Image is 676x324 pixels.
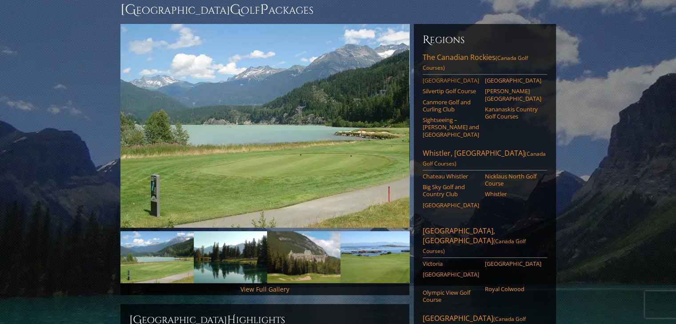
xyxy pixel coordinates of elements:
[423,87,479,95] a: Silvertip Golf Course
[120,1,556,19] h1: [GEOGRAPHIC_DATA] olf ackages
[423,183,479,198] a: Big Sky Golf and Country Club
[423,148,547,170] a: Whistler, [GEOGRAPHIC_DATA](Canada Golf Courses)
[230,1,241,19] span: G
[485,190,541,198] a: Whistler
[423,77,479,84] a: [GEOGRAPHIC_DATA]
[423,33,547,47] h6: Regions
[423,202,479,209] a: [GEOGRAPHIC_DATA]
[423,289,479,304] a: Olympic View Golf Course
[423,116,479,138] a: Sightseeing – [PERSON_NAME] and [GEOGRAPHIC_DATA]
[485,285,541,292] a: Royal Colwood
[485,77,541,84] a: [GEOGRAPHIC_DATA]
[423,173,479,180] a: Chateau Whistler
[485,260,541,267] a: [GEOGRAPHIC_DATA]
[240,285,289,293] a: View Full Gallery
[423,271,479,278] a: [GEOGRAPHIC_DATA]
[485,87,541,102] a: [PERSON_NAME][GEOGRAPHIC_DATA]
[423,54,528,71] span: (Canada Golf Courses)
[423,99,479,113] a: Canmore Golf and Curling Club
[423,150,546,167] span: (Canada Golf Courses)
[485,173,541,187] a: Nicklaus North Golf Course
[485,106,541,120] a: Kananaskis Country Golf Courses
[423,260,479,267] a: Victoria
[423,226,547,258] a: [GEOGRAPHIC_DATA], [GEOGRAPHIC_DATA](Canada Golf Courses)
[423,237,526,255] span: (Canada Golf Courses)
[260,1,268,19] span: P
[423,52,547,75] a: The Canadian Rockies(Canada Golf Courses)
